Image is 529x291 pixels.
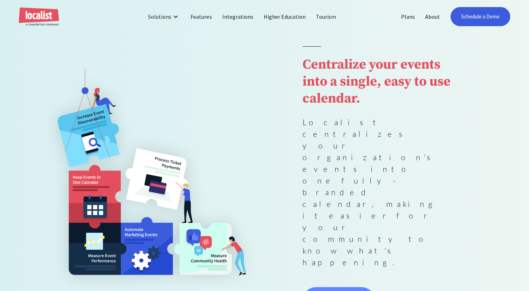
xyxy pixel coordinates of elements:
[259,8,311,25] a: Higher Education
[420,8,445,25] a: About
[217,8,259,25] a: Integrations
[148,12,171,21] div: Solutions
[396,8,420,25] a: Plans
[451,7,510,26] a: Schedule a Demo
[311,8,341,25] a: Tourism
[302,116,454,268] p: Localist centralizes your organization's events into one fully-branded calendar, making it easier...
[186,8,217,25] a: Features
[143,8,186,25] div: Solutions
[19,7,59,26] a: home
[302,56,451,107] strong: Centralize your events into a single, easy to use calendar.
